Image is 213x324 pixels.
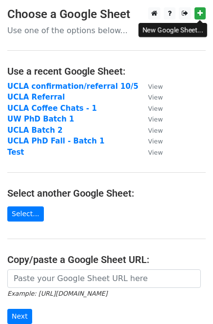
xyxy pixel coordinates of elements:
a: UCLA Coffee Chats - 1 [7,104,97,113]
small: View [148,138,163,145]
h4: Select another Google Sheet: [7,187,206,199]
small: Example: [URL][DOMAIN_NAME] [7,290,107,297]
a: View [138,104,163,113]
a: Test [7,148,24,157]
p: Use one of the options below... [7,25,206,36]
div: New Google Sheet... [138,23,207,37]
a: Select... [7,206,44,222]
a: View [138,137,163,145]
small: View [148,149,163,156]
a: UCLA Batch 2 [7,126,63,135]
small: View [148,94,163,101]
iframe: Chat Widget [164,277,213,324]
a: View [138,115,163,123]
a: View [138,148,163,157]
a: UW PhD Batch 1 [7,115,74,123]
small: View [148,83,163,90]
a: UCLA confirmation/referral 10/5 [7,82,138,91]
a: UCLA PhD Fall - Batch 1 [7,137,104,145]
h4: Use a recent Google Sheet: [7,65,206,77]
small: View [148,127,163,134]
a: View [138,82,163,91]
a: View [138,93,163,101]
a: View [138,126,163,135]
a: UCLA Referral [7,93,65,101]
input: Next [7,309,32,324]
small: View [148,116,163,123]
h3: Choose a Google Sheet [7,7,206,21]
input: Paste your Google Sheet URL here [7,269,201,288]
h4: Copy/paste a Google Sheet URL: [7,254,206,265]
small: View [148,105,163,112]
